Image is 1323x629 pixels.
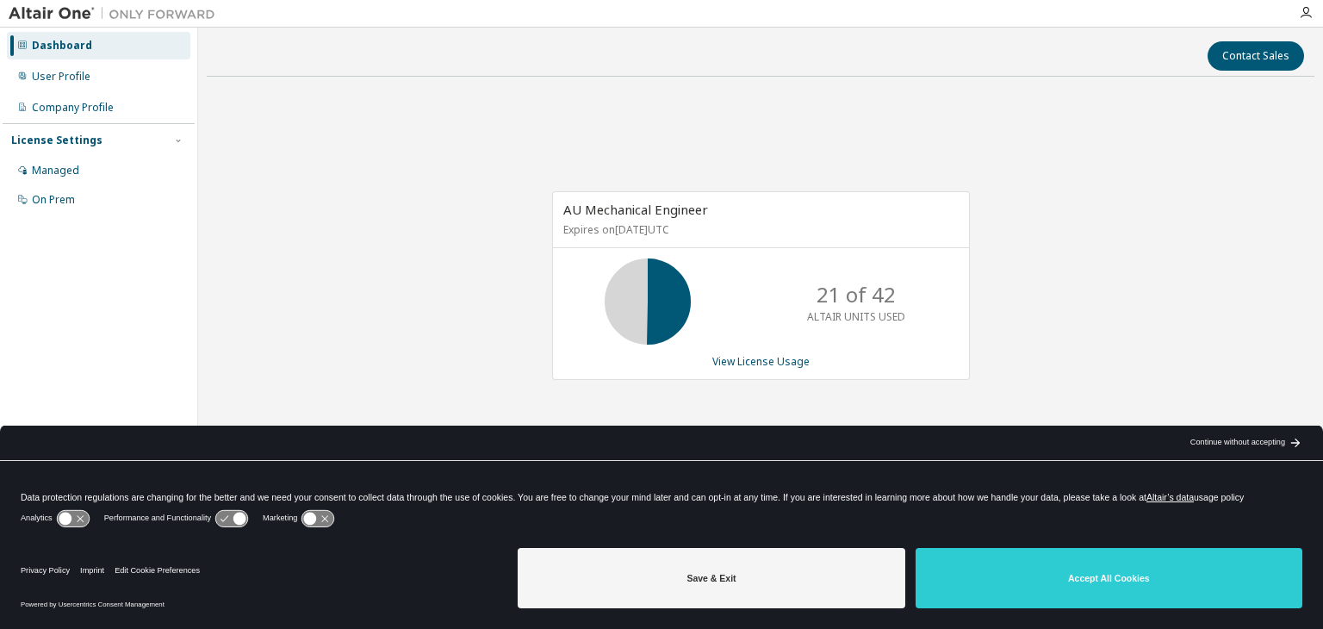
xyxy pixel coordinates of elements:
p: ALTAIR UNITS USED [807,309,905,324]
div: User Profile [32,70,90,84]
div: Managed [32,164,79,177]
a: View License Usage [712,354,810,369]
p: 21 of 42 [817,280,896,309]
button: Contact Sales [1208,41,1304,71]
p: Expires on [DATE] UTC [563,222,954,237]
div: Dashboard [32,39,92,53]
div: License Settings [11,134,102,147]
span: AU Mechanical Engineer [563,201,708,218]
div: Company Profile [32,101,114,115]
img: Altair One [9,5,224,22]
div: On Prem [32,193,75,207]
